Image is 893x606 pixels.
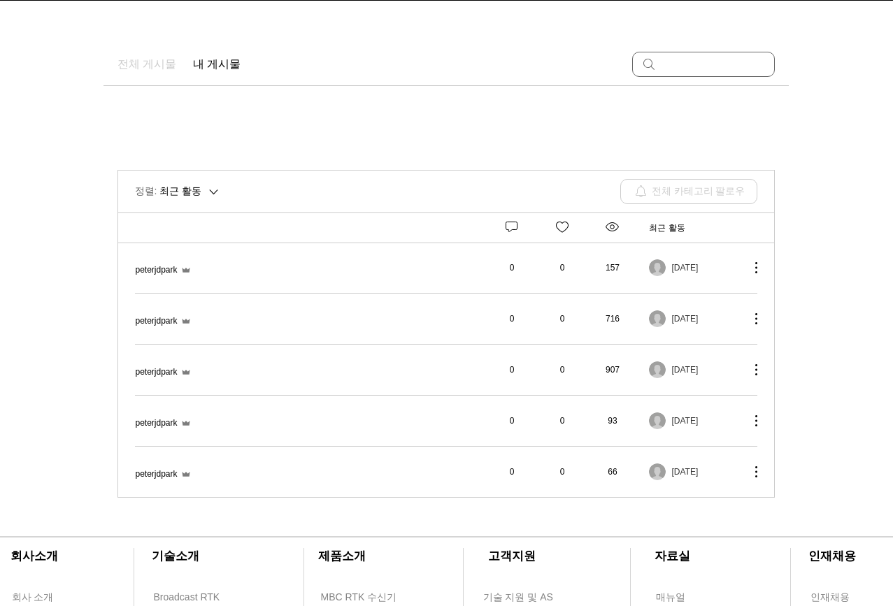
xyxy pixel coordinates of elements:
[136,417,178,428] span: peterjdpark
[193,56,241,73] a: 내 게시물
[534,447,584,497] td: 0
[153,589,234,606] a: Broadcast RTK
[152,549,199,563] span: ​기술소개
[180,417,192,428] svg: 운영자
[534,243,584,293] td: 0
[136,468,178,479] span: peterjdpark
[483,345,534,395] td: 0
[12,591,54,605] span: 회사 소개
[159,185,201,198] span: 최근 활동
[136,366,192,377] a: peterjdpark운영자
[135,185,157,198] span: 정렬:
[154,591,220,605] span: Broadcast RTK
[136,264,192,275] a: peterjdpark운영자
[534,294,584,344] td: 0
[136,417,192,428] a: peterjdpark운영자
[608,416,617,426] span: 93
[321,591,397,605] span: MBC RTK 수신기
[180,366,192,377] svg: 운영자
[136,264,178,275] span: peterjdpark
[10,549,58,563] span: ​회사소개
[608,467,617,477] span: 66
[534,396,584,446] td: 0
[136,468,192,479] a: peterjdpark운영자
[136,366,178,377] span: peterjdpark
[318,549,366,563] span: ​제품소개
[180,315,192,326] svg: 운영자
[483,589,587,606] a: 기술 지원 및 AS
[483,396,534,446] td: 0
[135,183,221,200] button: 정렬:
[180,468,192,479] svg: 운영자
[11,589,92,606] a: 회사 소개
[534,345,584,395] td: 0
[488,549,536,563] span: ​고객지원
[606,263,620,273] span: 157
[136,315,178,326] span: peterjdpark
[483,591,553,605] span: 기술 지원 및 AS
[483,243,534,293] td: 0
[634,166,893,606] iframe: Wix Chat
[320,589,425,606] a: MBC RTK 수신기
[483,294,534,344] td: 0
[606,314,620,324] span: 716
[483,447,534,497] td: 0
[180,264,192,275] svg: 운영자
[117,56,176,73] a: 전체 게시물
[554,219,571,236] svg: 반응
[136,315,192,326] a: peterjdpark운영자
[606,365,620,375] span: 907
